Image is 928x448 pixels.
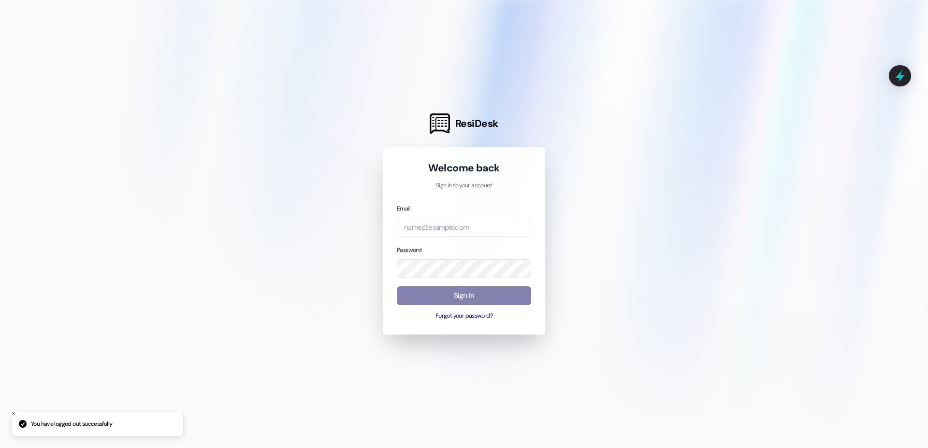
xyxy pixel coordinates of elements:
[31,420,112,429] p: You have logged out successfully
[397,161,531,175] h1: Welcome back
[397,218,531,237] input: name@example.com
[9,409,18,419] button: Close toast
[397,312,531,321] button: Forgot your password?
[397,246,421,254] label: Password
[430,113,450,134] img: ResiDesk Logo
[397,182,531,190] p: Sign in to your account
[455,117,498,130] span: ResiDesk
[397,205,410,212] label: Email
[397,286,531,305] button: Sign In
